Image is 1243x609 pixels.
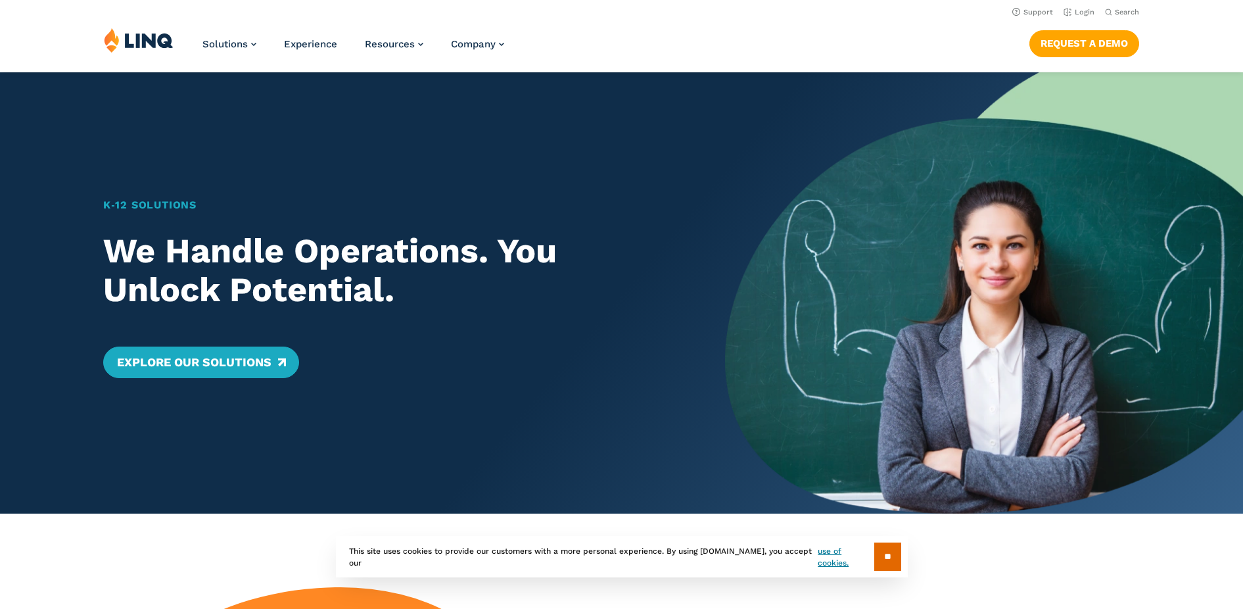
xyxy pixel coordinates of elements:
[365,38,423,50] a: Resources
[1115,8,1139,16] span: Search
[103,197,674,213] h1: K‑12 Solutions
[284,38,337,50] a: Experience
[725,72,1243,514] img: Home Banner
[1105,7,1139,17] button: Open Search Bar
[103,231,674,310] h2: We Handle Operations. You Unlock Potential.
[1029,28,1139,57] nav: Button Navigation
[451,38,496,50] span: Company
[365,38,415,50] span: Resources
[202,38,248,50] span: Solutions
[104,28,174,53] img: LINQ | K‑12 Software
[1012,8,1053,16] a: Support
[103,347,298,378] a: Explore Our Solutions
[818,545,874,569] a: use of cookies.
[1029,30,1139,57] a: Request a Demo
[336,536,908,577] div: This site uses cookies to provide our customers with a more personal experience. By using [DOMAIN...
[202,28,504,71] nav: Primary Navigation
[451,38,504,50] a: Company
[202,38,256,50] a: Solutions
[1064,8,1094,16] a: Login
